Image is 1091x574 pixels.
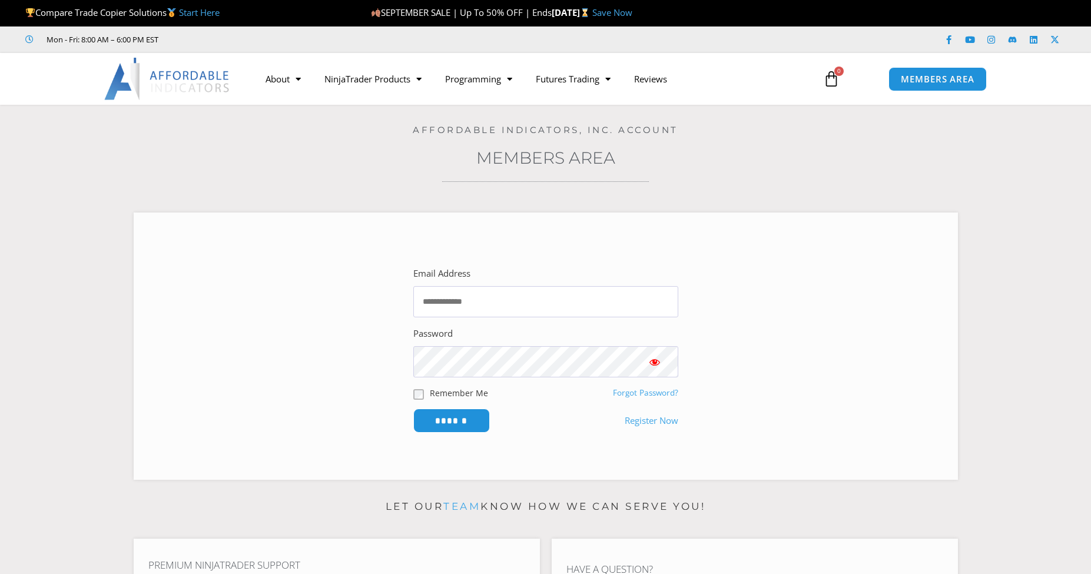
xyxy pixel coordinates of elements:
[834,67,844,76] span: 0
[430,387,488,399] label: Remember Me
[613,387,678,398] a: Forgot Password?
[25,6,220,18] span: Compare Trade Copier Solutions
[592,6,632,18] a: Save Now
[372,8,380,17] img: 🍂
[371,6,552,18] span: SEPTEMBER SALE | Up To 50% OFF | Ends
[26,8,35,17] img: 🏆
[476,148,615,168] a: Members Area
[443,500,480,512] a: team
[631,346,678,377] button: Show password
[254,65,313,92] a: About
[805,62,857,96] a: 0
[44,32,158,47] span: Mon - Fri: 8:00 AM – 6:00 PM EST
[313,65,433,92] a: NinjaTrader Products
[148,559,525,571] h4: Premium NinjaTrader Support
[413,326,453,342] label: Password
[524,65,622,92] a: Futures Trading
[625,413,678,429] a: Register Now
[104,58,231,100] img: LogoAI | Affordable Indicators – NinjaTrader
[167,8,176,17] img: 🥇
[433,65,524,92] a: Programming
[622,65,679,92] a: Reviews
[901,75,974,84] span: MEMBERS AREA
[179,6,220,18] a: Start Here
[888,67,987,91] a: MEMBERS AREA
[581,8,589,17] img: ⌛
[413,266,470,282] label: Email Address
[175,34,351,45] iframe: Customer reviews powered by Trustpilot
[413,124,678,135] a: Affordable Indicators, Inc. Account
[254,65,810,92] nav: Menu
[134,497,958,516] p: Let our know how we can serve you!
[552,6,592,18] strong: [DATE]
